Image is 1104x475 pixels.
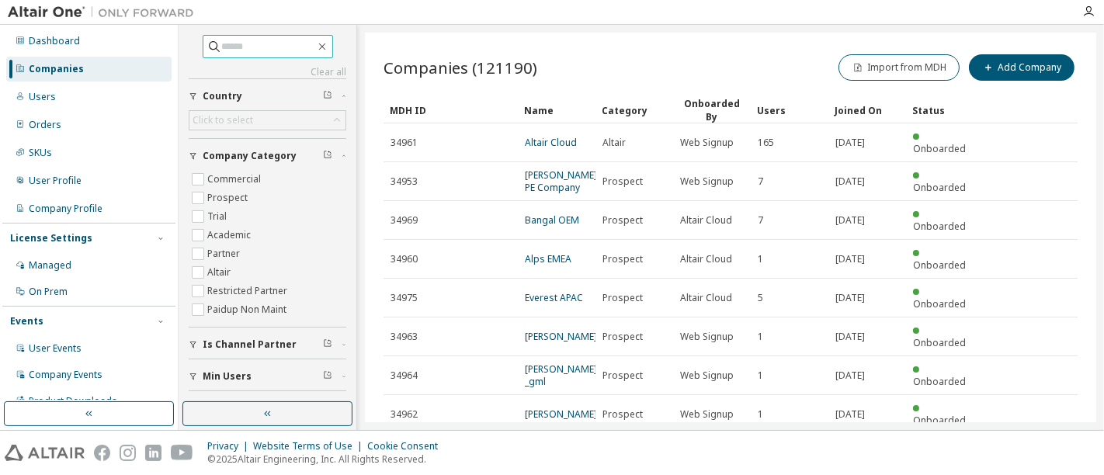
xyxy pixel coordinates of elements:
[525,252,571,265] a: Alps EMEA
[10,315,43,328] div: Events
[835,408,865,421] span: [DATE]
[29,259,71,272] div: Managed
[835,331,865,343] span: [DATE]
[384,57,537,78] span: Companies (121190)
[757,98,822,123] div: Users
[29,119,61,131] div: Orders
[680,175,734,188] span: Web Signup
[835,98,900,123] div: Joined On
[189,79,346,113] button: Country
[391,292,418,304] span: 34975
[391,175,418,188] span: 34953
[29,175,82,187] div: User Profile
[680,408,734,421] span: Web Signup
[602,408,643,421] span: Prospect
[323,90,332,102] span: Clear filter
[525,291,583,304] a: Everest APAC
[835,292,865,304] span: [DATE]
[602,253,643,265] span: Prospect
[680,137,734,149] span: Web Signup
[602,98,667,123] div: Category
[29,203,102,215] div: Company Profile
[525,136,577,149] a: Altair Cloud
[207,282,290,300] label: Restricted Partner
[10,232,92,244] div: License Settings
[207,189,251,207] label: Prospect
[680,214,732,227] span: Altair Cloud
[207,300,290,319] label: Paidup Non Maint
[390,98,512,123] div: MDH ID
[758,214,763,227] span: 7
[323,338,332,351] span: Clear filter
[913,297,966,310] span: Onboarded
[969,54,1074,81] button: Add Company
[758,331,763,343] span: 1
[913,336,966,349] span: Onboarded
[835,253,865,265] span: [DATE]
[758,175,763,188] span: 7
[913,258,966,272] span: Onboarded
[602,369,643,382] span: Prospect
[758,253,763,265] span: 1
[193,114,253,127] div: Click to select
[145,445,161,461] img: linkedin.svg
[913,220,966,233] span: Onboarded
[913,142,966,155] span: Onboarded
[835,214,865,227] span: [DATE]
[367,440,447,452] div: Cookie Consent
[189,66,346,78] a: Clear all
[913,375,966,388] span: Onboarded
[391,137,418,149] span: 34961
[680,292,732,304] span: Altair Cloud
[525,213,579,227] a: Bangal OEM
[207,440,253,452] div: Privacy
[524,98,589,123] div: Name
[758,292,763,304] span: 5
[203,150,297,162] span: Company Category
[120,445,136,461] img: instagram.svg
[913,414,966,427] span: Onboarded
[207,244,243,263] label: Partner
[835,137,865,149] span: [DATE]
[171,445,193,461] img: youtube.svg
[5,445,85,461] img: altair_logo.svg
[525,330,597,343] a: [PERSON_NAME]
[29,35,80,47] div: Dashboard
[525,407,597,421] a: [PERSON_NAME]
[602,137,626,149] span: Altair
[207,452,447,466] p: © 2025 Altair Engineering, Inc. All Rights Reserved.
[323,150,332,162] span: Clear filter
[758,408,763,421] span: 1
[29,147,52,159] div: SKUs
[835,369,865,382] span: [DATE]
[29,369,102,381] div: Company Events
[29,63,84,75] div: Companies
[203,338,297,351] span: Is Channel Partner
[29,91,56,103] div: Users
[679,97,745,123] div: Onboarded By
[253,440,367,452] div: Website Terms of Use
[602,175,643,188] span: Prospect
[758,369,763,382] span: 1
[912,98,977,123] div: Status
[391,408,418,421] span: 34962
[207,207,230,226] label: Trial
[29,342,82,355] div: User Events
[680,369,734,382] span: Web Signup
[838,54,960,81] button: Import from MDH
[29,395,117,407] div: Product Downloads
[602,292,643,304] span: Prospect
[189,328,346,362] button: Is Channel Partner
[680,253,732,265] span: Altair Cloud
[602,214,643,227] span: Prospect
[602,331,643,343] span: Prospect
[913,181,966,194] span: Onboarded
[203,370,252,383] span: Min Users
[189,111,345,130] div: Click to select
[525,168,597,194] a: [PERSON_NAME] PE Company
[323,370,332,383] span: Clear filter
[189,359,346,394] button: Min Users
[207,170,264,189] label: Commercial
[29,286,68,298] div: On Prem
[207,226,254,244] label: Academic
